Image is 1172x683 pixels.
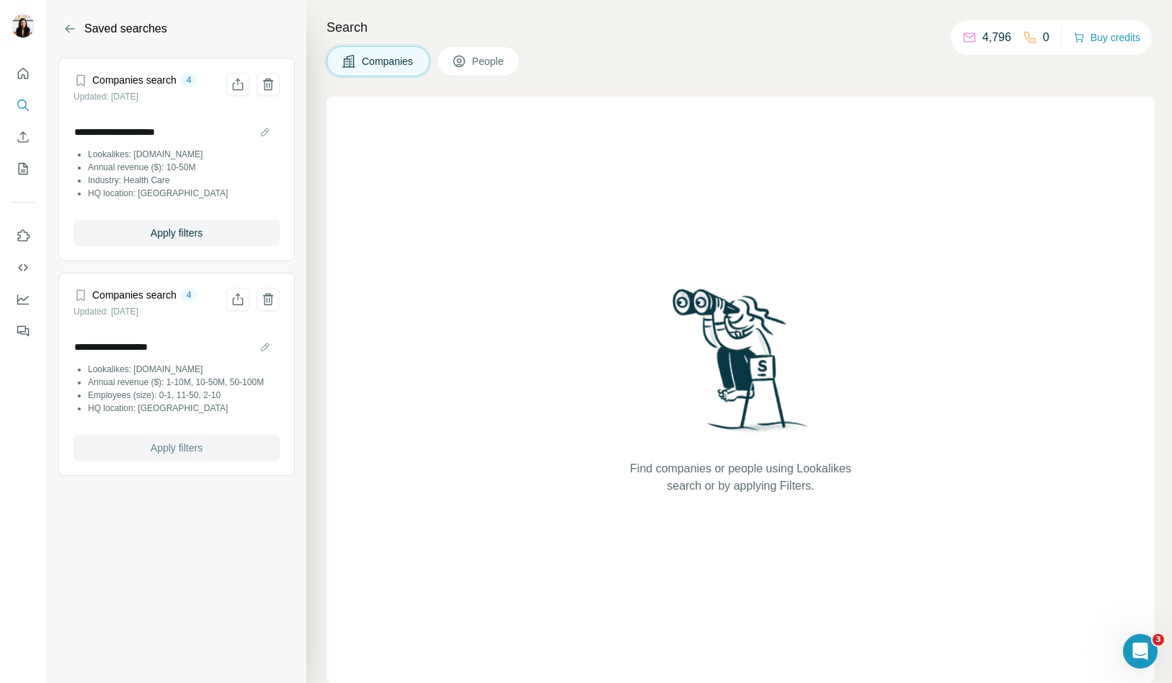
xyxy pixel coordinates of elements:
button: Apply filters [74,435,280,461]
button: Back [58,17,81,40]
button: Buy credits [1073,27,1140,48]
h2: Saved searches [84,20,167,38]
h4: Companies search [92,73,177,87]
li: Lookalikes: [DOMAIN_NAME] [88,363,280,376]
button: Enrich CSV [12,124,35,150]
li: Industry: Health Care [88,174,280,187]
p: 4,796 [982,29,1011,46]
h4: Search [327,17,1155,38]
span: Find companies or people using Lookalikes search or by applying Filters. [625,460,856,495]
button: Feedback [12,318,35,344]
li: HQ location: [GEOGRAPHIC_DATA] [88,187,280,200]
h4: Companies search [92,288,177,302]
button: Search [12,92,35,118]
li: Annual revenue ($): 10-50M [88,161,280,174]
iframe: Intercom live chat [1123,634,1158,669]
button: Dashboard [12,286,35,312]
button: Share filters [226,288,249,311]
li: Annual revenue ($): 1-10M, 10-50M, 50-100M [88,376,280,389]
li: Employees (size): 0-1, 11-50, 2-10 [88,389,280,402]
img: Surfe Illustration - Woman searching with binoculars [666,285,816,446]
input: Search name [74,122,280,142]
img: Avatar [12,14,35,38]
div: 4 [181,288,197,301]
button: Delete saved search [257,288,280,311]
button: My lists [12,156,35,182]
div: 4 [181,74,197,87]
span: Apply filters [151,441,203,455]
button: Use Surfe on LinkedIn [12,223,35,249]
button: Share filters [226,73,249,96]
small: Updated: [DATE] [74,307,138,317]
li: HQ location: [GEOGRAPHIC_DATA] [88,402,280,415]
span: People [472,54,505,69]
span: Apply filters [151,226,203,240]
button: Apply filters [74,220,280,246]
span: Companies [362,54,414,69]
button: Use Surfe API [12,255,35,281]
button: Quick start [12,61,35,87]
input: Search name [74,337,280,357]
span: 3 [1153,634,1164,645]
p: 0 [1043,29,1049,46]
li: Lookalikes: [DOMAIN_NAME] [88,148,280,161]
small: Updated: [DATE] [74,92,138,102]
button: Delete saved search [257,73,280,96]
